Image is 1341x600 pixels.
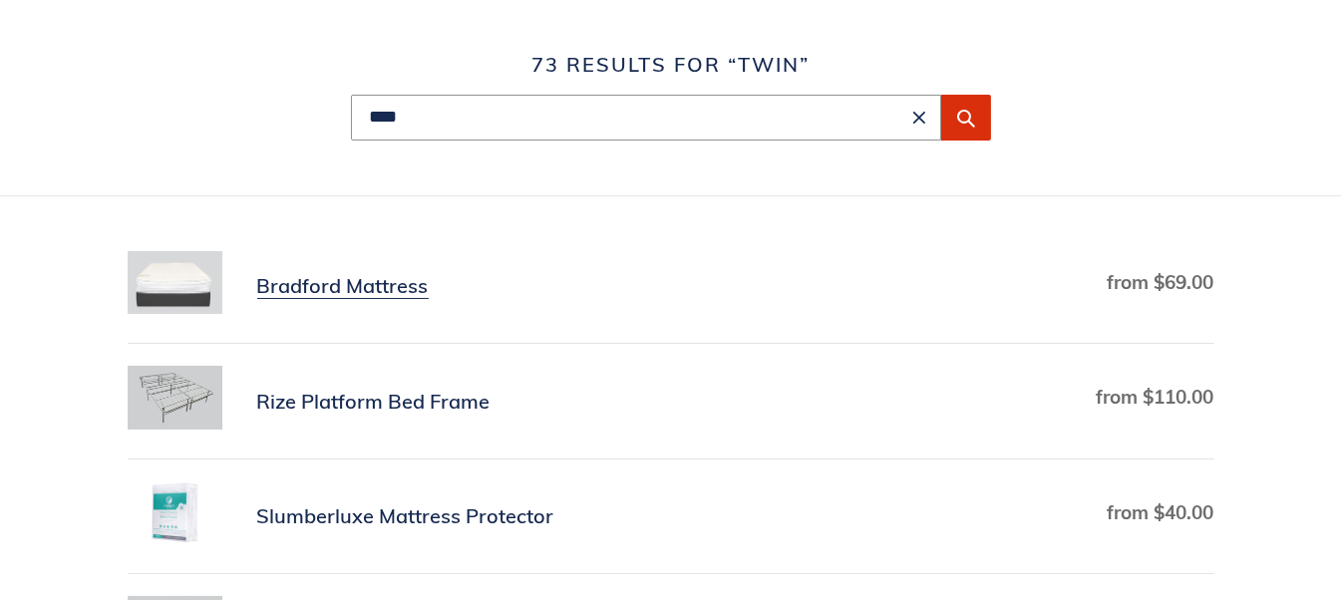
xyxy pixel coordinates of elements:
[128,251,1214,322] a: Bradford Mattress
[128,366,1214,437] a: Rize Platform Bed Frame
[941,95,991,141] button: Submit
[128,481,1214,552] a: Slumberluxe Mattress Protector
[128,53,1214,77] h1: 73 results for “twin”
[907,106,931,130] button: Clear search term
[351,95,941,141] input: Search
